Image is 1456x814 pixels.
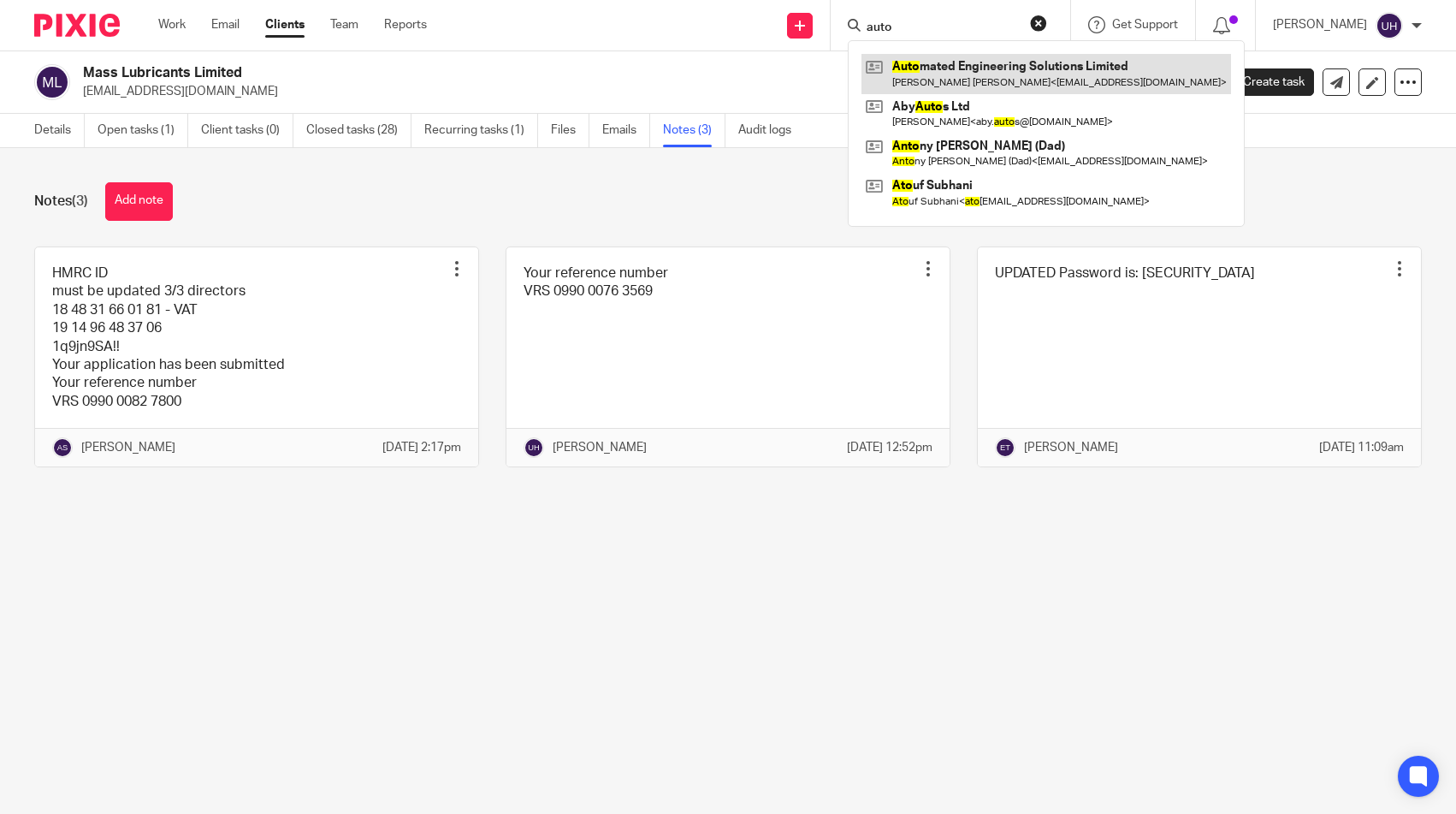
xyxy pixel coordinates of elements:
a: Clients [265,16,305,33]
a: Client tasks (0) [201,114,293,147]
img: svg%3E [1376,12,1403,39]
a: Audit logs [738,114,804,147]
button: Add note [105,182,173,221]
p: [PERSON_NAME] [1024,439,1118,456]
p: [DATE] 12:52pm [847,439,932,456]
span: Get Support [1112,19,1178,31]
p: [DATE] 11:09am [1319,439,1404,456]
a: Details [34,114,85,147]
a: Work [158,16,186,33]
img: svg%3E [995,437,1015,458]
a: Emails [602,114,650,147]
img: svg%3E [34,64,70,100]
p: [DATE] 2:17pm [382,439,461,456]
button: Clear [1030,15,1047,32]
img: svg%3E [52,437,73,458]
input: Search [865,21,1019,36]
a: Files [551,114,589,147]
h1: Notes [34,193,88,211]
p: [PERSON_NAME] [1273,16,1367,33]
p: [PERSON_NAME] [81,439,175,456]
img: svg%3E [524,437,544,458]
a: Closed tasks (28) [306,114,411,147]
a: Recurring tasks (1) [424,114,538,147]
a: Notes (3) [663,114,725,147]
p: [PERSON_NAME] [553,439,647,456]
p: [EMAIL_ADDRESS][DOMAIN_NAME] [83,83,1189,100]
span: (3) [72,194,88,208]
a: Create task [1215,68,1314,96]
a: Open tasks (1) [98,114,188,147]
img: Pixie [34,14,120,37]
a: Reports [384,16,427,33]
a: Team [330,16,358,33]
a: Email [211,16,240,33]
h2: Mass Lubricants Limited [83,64,968,82]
